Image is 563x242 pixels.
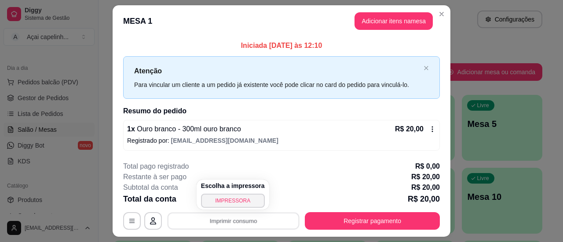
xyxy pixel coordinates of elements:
[411,182,440,193] p: R$ 20,00
[134,80,420,90] div: Para vincular um cliente a um pedido já existente você pode clicar no card do pedido para vinculá...
[171,137,278,144] span: [EMAIL_ADDRESS][DOMAIN_NAME]
[201,181,265,190] h4: Escolha a impressora
[305,212,440,230] button: Registrar pagamento
[127,124,241,134] p: 1 x
[424,65,429,71] button: close
[435,7,449,21] button: Close
[123,193,176,205] p: Total da conta
[415,161,440,172] p: R$ 0,00
[168,213,300,230] button: Imprimir consumo
[123,161,189,172] p: Total pago registrado
[355,12,433,30] button: Adicionar itens namesa
[123,182,178,193] p: Subtotal da conta
[123,172,186,182] p: Restante à ser pago
[123,106,440,116] h2: Resumo do pedido
[123,40,440,51] p: Iniciada [DATE] às 12:10
[395,124,424,134] p: R$ 20,00
[113,5,450,37] header: MESA 1
[201,194,265,208] button: IMPRESSORA
[411,172,440,182] p: R$ 20,00
[127,136,436,145] p: Registrado por:
[135,125,241,133] span: Ouro branco - 300ml ouro branco
[408,193,440,205] p: R$ 20,00
[134,65,420,76] p: Atenção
